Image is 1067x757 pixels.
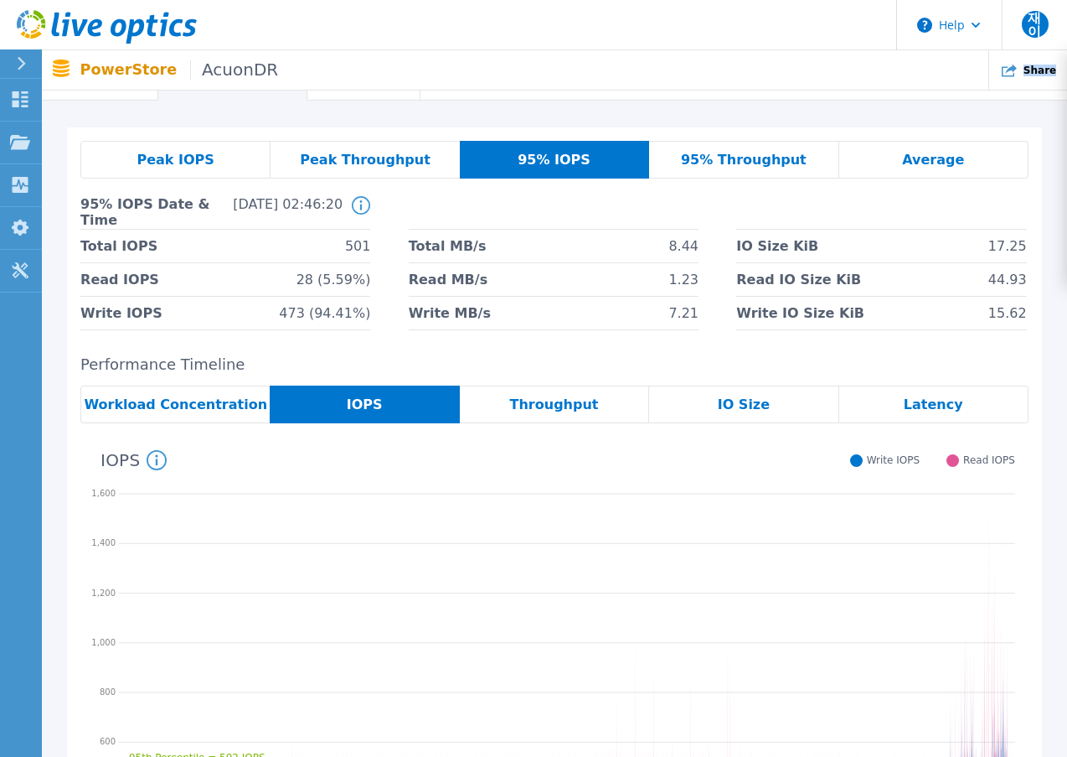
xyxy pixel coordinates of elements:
[681,153,807,167] span: 95% Throughput
[988,297,1027,329] span: 15.62
[212,196,343,229] span: [DATE] 02:46:20
[736,297,864,329] span: Write IO Size KiB
[1022,11,1049,38] span: 재이
[736,263,861,296] span: Read IO Size KiB
[91,489,116,498] text: 1,600
[91,588,116,598] text: 1,200
[345,230,371,262] span: 501
[80,196,212,229] span: 95% IOPS Date & Time
[718,398,770,412] span: IO Size
[904,398,963,412] span: Latency
[100,687,116,697] text: 800
[300,153,430,167] span: Peak Throughput
[80,356,1028,374] h2: Performance Timeline
[668,297,698,329] span: 7.21
[190,60,278,80] span: AcuonDR
[736,230,818,262] span: IO Size KiB
[668,230,698,262] span: 8.44
[137,153,214,167] span: Peak IOPS
[867,454,920,467] span: Write IOPS
[84,398,267,412] span: Workload Concentration
[100,738,116,747] text: 600
[80,230,157,262] span: Total IOPS
[91,638,116,647] text: 1,000
[902,153,964,167] span: Average
[347,398,383,412] span: IOPS
[988,263,1027,296] span: 44.93
[101,450,167,470] h4: IOPS
[518,153,590,167] span: 95% IOPS
[279,297,370,329] span: 473 (94.41%)
[409,263,487,296] span: Read MB/s
[80,297,162,329] span: Write IOPS
[91,539,116,548] text: 1,400
[1023,65,1056,75] span: Share
[510,398,599,412] span: Throughput
[988,230,1027,262] span: 17.25
[409,230,487,262] span: Total MB/s
[409,297,491,329] span: Write MB/s
[668,263,698,296] span: 1.23
[80,60,279,80] p: PowerStore
[80,263,159,296] span: Read IOPS
[296,263,371,296] span: 28 (5.59%)
[963,454,1015,467] span: Read IOPS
